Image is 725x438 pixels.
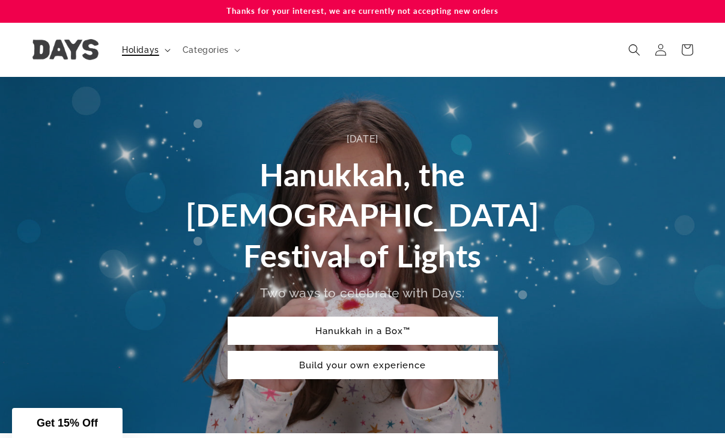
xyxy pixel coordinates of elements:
span: Get 15% Off [37,417,98,429]
div: [DATE] [180,131,546,148]
a: Hanukkah in a Box™ [228,317,498,345]
span: Holidays [122,44,159,55]
div: Get 15% Off [12,408,123,438]
span: Categories [183,44,229,55]
summary: Search [621,37,648,63]
span: Two ways to celebrate with Days: [260,285,464,300]
a: Build your own experience [228,351,498,379]
img: Days United [32,39,99,60]
summary: Categories [175,37,245,62]
summary: Holidays [115,37,175,62]
span: Hanukkah, the [DEMOGRAPHIC_DATA] Festival of Lights [186,156,539,274]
